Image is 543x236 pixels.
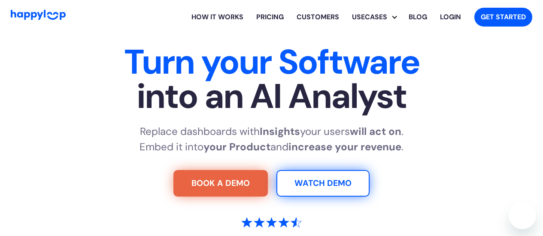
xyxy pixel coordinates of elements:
[346,12,394,22] div: Usecases
[140,124,403,155] p: Replace dashboards with your users . Embed it into and .
[250,3,290,31] a: View HappyLoop pricing plans
[276,170,370,197] a: Watch Demo
[402,3,434,31] a: Visit the HappyLoop blog for insights
[11,79,532,114] span: into an AI Analyst
[434,3,467,31] a: Log in to your HappyLoop account
[203,140,270,153] strong: your Product
[352,3,402,31] div: Usecases
[260,125,300,138] strong: Insights
[11,10,66,20] img: HappyLoop Logo
[350,125,401,138] strong: will act on
[173,170,268,197] a: Try For Free
[288,140,401,153] strong: increase your revenue
[290,3,346,31] a: Learn how HappyLoop works
[11,10,66,24] a: Go to Home Page
[474,8,532,27] a: Get started with HappyLoop
[346,3,402,31] div: Explore HappyLoop use cases
[11,45,532,114] h1: Turn your Software
[509,202,536,229] iframe: Button to launch messaging window
[185,3,250,31] a: Learn how HappyLoop works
